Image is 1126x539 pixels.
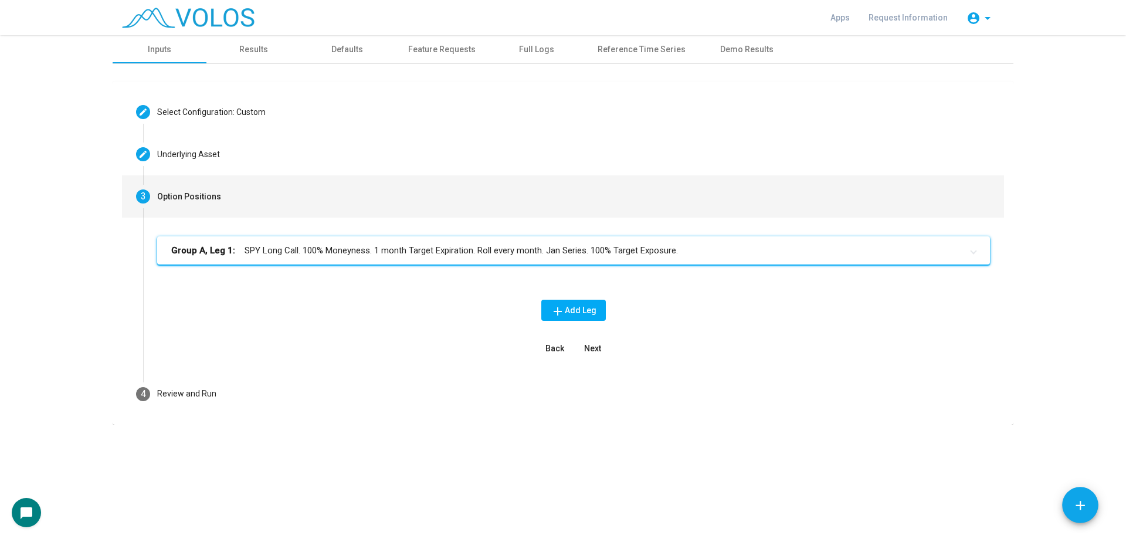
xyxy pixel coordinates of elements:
[141,191,146,202] span: 3
[331,43,363,56] div: Defaults
[138,150,148,159] mat-icon: create
[157,191,221,203] div: Option Positions
[171,244,962,257] mat-panel-title: SPY Long Call. 100% Moneyness. 1 month Target Expiration. Roll every month. Jan Series. 100% Targ...
[1073,498,1088,513] mat-icon: add
[1062,487,1098,523] button: Add icon
[239,43,268,56] div: Results
[141,388,146,399] span: 4
[157,106,266,118] div: Select Configuration: Custom
[19,506,33,520] mat-icon: chat_bubble
[966,11,981,25] mat-icon: account_circle
[720,43,774,56] div: Demo Results
[859,7,957,28] a: Request Information
[574,338,611,359] button: Next
[981,11,995,25] mat-icon: arrow_drop_down
[519,43,554,56] div: Full Logs
[584,344,601,353] span: Next
[551,304,565,318] mat-icon: add
[157,236,990,265] mat-expansion-panel-header: Group A, Leg 1:SPY Long Call. 100% Moneyness. 1 month Target Expiration. Roll every month. Jan Se...
[408,43,476,56] div: Feature Requests
[869,13,948,22] span: Request Information
[821,7,859,28] a: Apps
[830,13,850,22] span: Apps
[545,344,564,353] span: Back
[171,244,235,257] b: Group A, Leg 1:
[598,43,686,56] div: Reference Time Series
[138,107,148,117] mat-icon: create
[157,148,220,161] div: Underlying Asset
[157,388,216,400] div: Review and Run
[541,300,606,321] button: Add Leg
[536,338,574,359] button: Back
[148,43,171,56] div: Inputs
[551,306,596,315] span: Add Leg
